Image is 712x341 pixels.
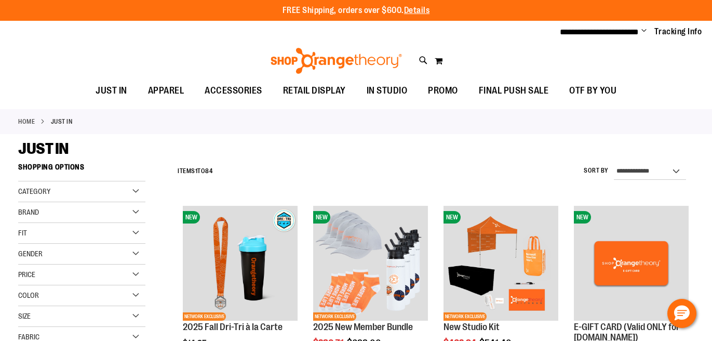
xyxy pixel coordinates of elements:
[18,229,27,237] span: Fit
[584,166,609,175] label: Sort By
[18,208,39,216] span: Brand
[18,291,39,299] span: Color
[574,206,689,322] a: E-GIFT CARD (Valid ONLY for ShopOrangetheory.com)NEW
[18,187,50,195] span: Category
[283,5,430,17] p: FREE Shipping, orders over $600.
[51,117,73,126] strong: JUST IN
[313,312,356,321] span: NETWORK EXCLUSIVE
[195,167,198,175] span: 1
[183,211,200,224] span: NEW
[444,322,500,332] a: New Studio Kit
[641,27,647,37] button: Account menu
[18,333,39,341] span: Fabric
[313,211,330,224] span: NEW
[138,79,195,103] a: APPAREL
[183,322,283,332] a: 2025 Fall Dri-Tri à la Carte
[559,79,627,103] a: OTF BY YOU
[183,312,226,321] span: NETWORK EXCLUSIVE
[654,26,702,37] a: Tracking Info
[148,79,184,102] span: APPAREL
[18,250,43,258] span: Gender
[183,206,298,322] a: 2025 Fall Dri-Tri à la CarteNEWNETWORK EXCLUSIVE
[428,79,458,102] span: PROMO
[667,299,696,328] button: Hello, have a question? Let’s chat.
[356,79,418,103] a: IN STUDIO
[444,206,558,322] a: New Studio KitNEWNETWORK EXCLUSIVE
[273,79,356,103] a: RETAIL DISPLAY
[313,206,428,321] img: 2025 New Member Bundle
[479,79,549,102] span: FINAL PUSH SALE
[367,79,408,102] span: IN STUDIO
[85,79,138,102] a: JUST IN
[18,158,145,181] strong: Shopping Options
[468,79,559,103] a: FINAL PUSH SALE
[283,79,346,102] span: RETAIL DISPLAY
[404,6,430,15] a: Details
[183,206,298,321] img: 2025 Fall Dri-Tri à la Carte
[444,206,558,321] img: New Studio Kit
[574,211,591,224] span: NEW
[205,79,262,102] span: ACCESSORIES
[194,79,273,103] a: ACCESSORIES
[569,79,616,102] span: OTF BY YOU
[18,312,31,320] span: Size
[313,206,428,322] a: 2025 New Member BundleNEWNETWORK EXCLUSIVE
[418,79,468,103] a: PROMO
[18,117,35,126] a: Home
[18,270,35,279] span: Price
[444,312,487,321] span: NETWORK EXCLUSIVE
[574,206,689,321] img: E-GIFT CARD (Valid ONLY for ShopOrangetheory.com)
[18,140,69,158] span: JUST IN
[178,163,212,179] h2: Items to
[313,322,413,332] a: 2025 New Member Bundle
[96,79,127,102] span: JUST IN
[444,211,461,224] span: NEW
[205,167,212,175] span: 84
[269,48,404,74] img: Shop Orangetheory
